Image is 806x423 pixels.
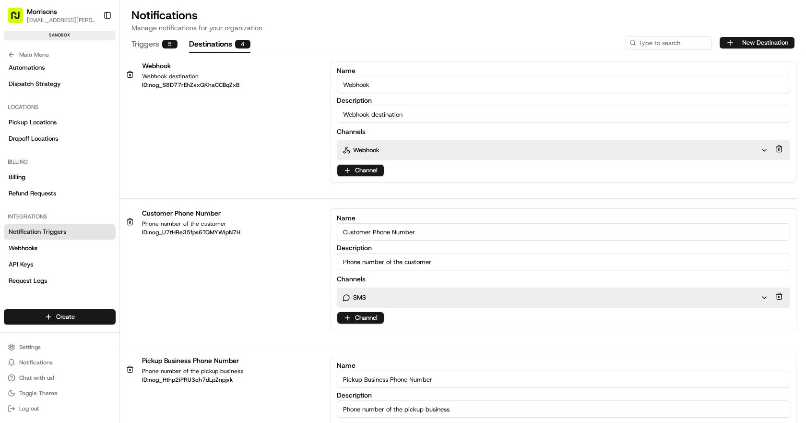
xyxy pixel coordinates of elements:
[9,244,37,253] span: Webhooks
[343,146,768,155] button: Webhook
[4,131,116,146] a: Dropoff Locations
[142,208,240,218] h2: Customer Phone Number
[33,101,121,109] div: We're available if you need us!
[81,140,89,148] div: 💻
[4,356,116,369] button: Notifications
[4,115,116,130] a: Pickup Locations
[95,163,116,170] span: Pylon
[9,277,47,285] span: Request Logs
[337,97,790,104] label: Description
[142,220,240,228] p: Phone number of the customer
[337,392,790,399] label: Description
[337,106,790,123] input: Enter description
[91,139,154,149] span: API Documentation
[4,186,116,201] a: Refund Requests
[9,260,33,269] span: API Keys
[142,82,239,88] p: ID: nog_S8D77rEhZxxQKhaCCBqZxB
[142,356,243,365] h2: Pickup Business Phone Number
[4,257,116,272] a: API Keys
[162,40,178,48] div: 5
[25,62,158,72] input: Clear
[720,37,794,48] button: New Destination
[33,92,157,101] div: Start new chat
[337,165,384,176] button: Channel
[77,135,158,153] a: 💻API Documentation
[142,61,239,71] h2: Webhook
[9,228,66,236] span: Notification Triggers
[4,309,116,325] button: Create
[337,362,790,369] label: Name
[9,80,61,88] span: Dispatch Strategy
[343,293,768,302] button: SMS
[6,135,77,153] a: 📗Knowledge Base
[10,140,17,148] div: 📗
[4,273,116,289] a: Request Logs
[337,244,790,251] label: Description
[142,377,243,383] p: ID: nog_Hthp2iPRU3eh7dLpZnpjvk
[56,313,75,321] span: Create
[131,36,178,53] button: Triggers
[4,224,116,240] a: Notification Triggers
[337,400,790,418] input: Enter description
[4,169,116,185] a: Billing
[4,48,116,61] button: Main Menu
[27,16,95,24] button: [EMAIL_ADDRESS][PERSON_NAME][DOMAIN_NAME]
[4,99,116,115] div: Locations
[19,139,73,149] span: Knowledge Base
[68,162,116,170] a: Powered byPylon
[337,312,384,324] button: Channel
[4,31,116,40] div: sandbox
[337,371,790,388] input: Enter name
[131,8,794,23] h1: Notifications
[4,76,116,92] a: Dispatch Strategy
[131,23,794,33] p: Manage notifications for your organization
[19,343,41,351] span: Settings
[10,38,175,54] p: Welcome 👋
[163,95,175,106] button: Start new chat
[142,73,239,80] p: Webhook destination
[9,63,45,72] span: Automations
[337,76,790,93] input: Enter name
[4,209,116,224] div: Integrations
[626,36,712,49] input: Type to search
[337,223,790,241] input: Enter name
[142,230,240,235] p: ID: nog_U7tHRe35fps6TQMYWipN7H
[337,253,790,270] input: Enter description
[4,241,116,256] a: Webhooks
[4,387,116,400] button: Toggle Theme
[337,215,790,221] label: Name
[235,40,250,48] div: 4
[337,67,790,74] label: Name
[9,173,25,181] span: Billing
[4,340,116,354] button: Settings
[4,402,116,415] button: Log out
[4,154,116,169] div: Billing
[4,4,99,27] button: Morrisons[EMAIL_ADDRESS][PERSON_NAME][DOMAIN_NAME]
[9,189,56,198] span: Refund Requests
[10,92,27,109] img: 1736555255976-a54dd68f-1ca7-489b-9aae-adbdc363a1c4
[142,367,243,375] p: Phone number of the pickup business
[4,371,116,385] button: Chat with us!
[19,405,39,412] span: Log out
[337,127,366,136] p: Channels
[353,293,366,302] p: SMS
[10,10,29,29] img: Nash
[19,389,58,397] span: Toggle Theme
[19,374,54,382] span: Chat with us!
[337,274,366,284] p: Channels
[353,146,379,155] p: Webhook
[19,51,48,59] span: Main Menu
[189,36,250,53] button: Destinations
[4,60,116,75] a: Automations
[27,7,57,16] button: Morrisons
[9,134,58,143] span: Dropoff Locations
[9,118,57,127] span: Pickup Locations
[19,359,53,366] span: Notifications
